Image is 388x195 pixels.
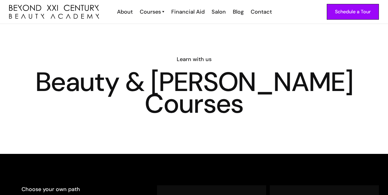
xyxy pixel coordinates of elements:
[335,8,371,16] div: Schedule a Tour
[229,8,247,16] a: Blog
[9,5,99,19] a: home
[167,8,208,16] a: Financial Aid
[247,8,275,16] a: Contact
[327,4,379,20] a: Schedule a Tour
[251,8,272,16] div: Contact
[22,185,140,193] h6: Choose your own path
[140,8,161,16] div: Courses
[9,55,379,63] h6: Learn with us
[140,8,164,16] a: Courses
[208,8,229,16] a: Salon
[9,5,99,19] img: beyond 21st century beauty academy logo
[113,8,136,16] a: About
[9,71,379,115] h1: Beauty & [PERSON_NAME] Courses
[233,8,244,16] div: Blog
[117,8,133,16] div: About
[212,8,226,16] div: Salon
[171,8,205,16] div: Financial Aid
